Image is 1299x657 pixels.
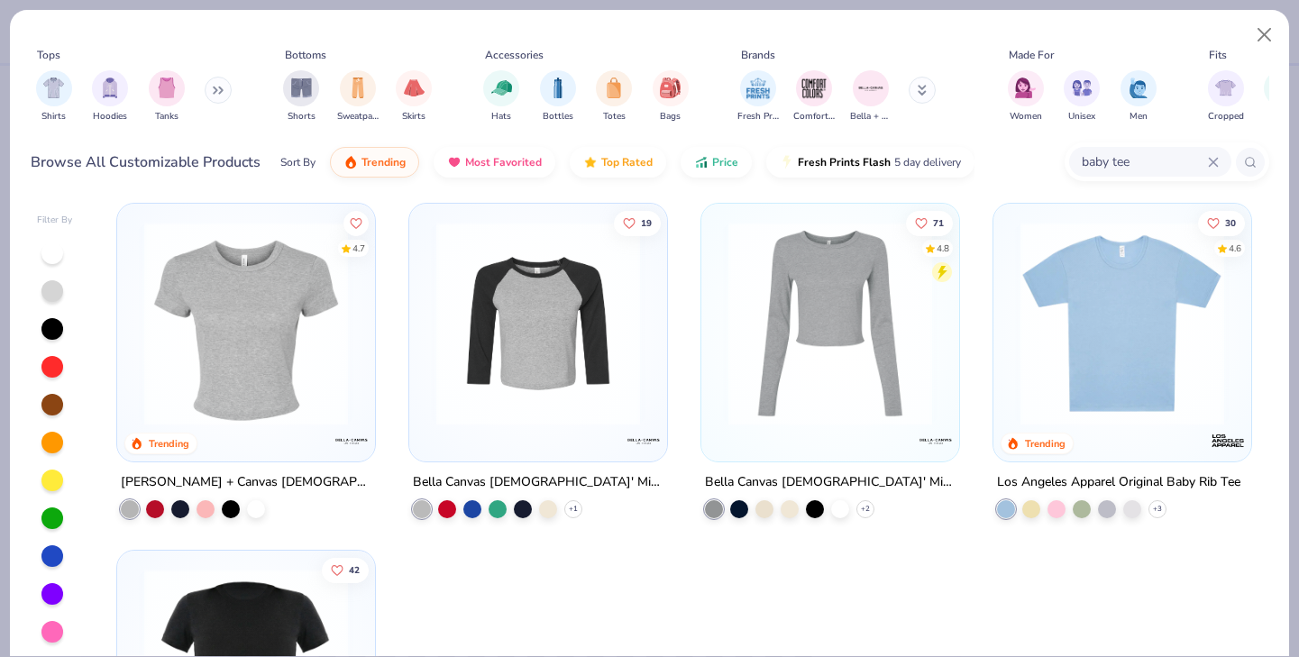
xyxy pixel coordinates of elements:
[540,70,576,123] button: filter button
[485,47,544,63] div: Accessories
[92,70,128,123] button: filter button
[1080,151,1208,172] input: Try "T-Shirt"
[894,152,961,173] span: 5 day delivery
[92,70,128,123] div: filter for Hoodies
[483,70,519,123] button: filter button
[465,155,542,169] span: Most Favorited
[343,155,358,169] img: trending.gif
[918,423,954,459] img: Bella + Canvas logo
[343,210,369,235] button: Like
[1068,110,1095,123] span: Unisex
[570,147,666,178] button: Top Rated
[330,147,419,178] button: Trending
[601,155,653,169] span: Top Rated
[491,78,512,98] img: Hats Image
[1064,70,1100,123] button: filter button
[1008,70,1044,123] button: filter button
[603,110,626,123] span: Totes
[149,70,185,123] div: filter for Tanks
[583,155,598,169] img: TopRated.gif
[604,78,624,98] img: Totes Image
[543,110,573,123] span: Bottles
[491,110,511,123] span: Hats
[1215,78,1236,98] img: Cropped Image
[1210,423,1246,459] img: Los Angeles Apparel logo
[1208,110,1244,123] span: Cropped
[37,47,60,63] div: Tops
[653,70,689,123] button: filter button
[1064,70,1100,123] div: filter for Unisex
[660,110,681,123] span: Bags
[1248,18,1282,52] button: Close
[793,70,835,123] button: filter button
[766,147,974,178] button: Fresh Prints Flash5 day delivery
[737,70,779,123] div: filter for Fresh Prints
[337,70,379,123] button: filter button
[402,110,425,123] span: Skirts
[569,504,578,515] span: + 1
[361,155,406,169] span: Trending
[135,222,357,425] img: aa15adeb-cc10-480b-b531-6e6e449d5067
[352,242,365,255] div: 4.7
[681,147,752,178] button: Price
[861,504,870,515] span: + 2
[780,155,794,169] img: flash.gif
[1225,218,1236,227] span: 30
[100,78,120,98] img: Hoodies Image
[997,471,1240,494] div: Los Angeles Apparel Original Baby Rib Tee
[36,70,72,123] div: filter for Shirts
[850,110,892,123] span: Bella + Canvas
[719,222,941,425] img: b4bb1e2f-f7d4-4cd0-95e8-cbfaf6568a96
[626,423,662,459] img: Bella + Canvas logo
[337,110,379,123] span: Sweatpants
[548,78,568,98] img: Bottles Image
[1208,70,1244,123] button: filter button
[596,70,632,123] button: filter button
[349,565,360,574] span: 42
[1015,78,1036,98] img: Women Image
[737,70,779,123] button: filter button
[285,47,326,63] div: Bottoms
[396,70,432,123] button: filter button
[1121,70,1157,123] div: filter for Men
[334,423,370,459] img: Bella + Canvas logo
[614,210,661,235] button: Like
[933,218,944,227] span: 71
[741,47,775,63] div: Brands
[322,557,369,582] button: Like
[396,70,432,123] div: filter for Skirts
[800,75,828,102] img: Comfort Colors Image
[93,110,127,123] span: Hoodies
[413,471,663,494] div: Bella Canvas [DEMOGRAPHIC_DATA]' Micro Ribbed 3/4 Raglan Baby Tee
[1153,504,1162,515] span: + 3
[37,214,73,227] div: Filter By
[41,110,66,123] span: Shirts
[1010,110,1042,123] span: Women
[1121,70,1157,123] button: filter button
[280,154,316,170] div: Sort By
[793,70,835,123] div: filter for Comfort Colors
[596,70,632,123] div: filter for Totes
[348,78,368,98] img: Sweatpants Image
[483,70,519,123] div: filter for Hats
[155,110,178,123] span: Tanks
[1009,47,1054,63] div: Made For
[1008,70,1044,123] div: filter for Women
[288,110,316,123] span: Shorts
[1129,78,1148,98] img: Men Image
[798,155,891,169] span: Fresh Prints Flash
[157,78,177,98] img: Tanks Image
[427,222,649,425] img: 9f4123d7-072f-4f95-8de7-4df8fb443e62
[283,70,319,123] button: filter button
[712,155,738,169] span: Price
[906,210,953,235] button: Like
[737,110,779,123] span: Fresh Prints
[1209,47,1227,63] div: Fits
[283,70,319,123] div: filter for Shorts
[1130,110,1148,123] span: Men
[850,70,892,123] button: filter button
[850,70,892,123] div: filter for Bella + Canvas
[43,78,64,98] img: Shirts Image
[660,78,680,98] img: Bags Image
[291,78,312,98] img: Shorts Image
